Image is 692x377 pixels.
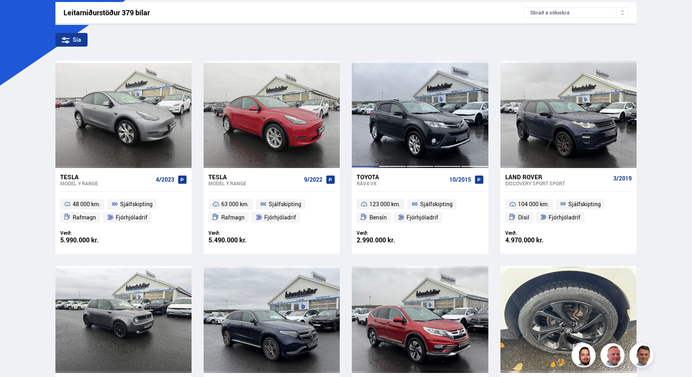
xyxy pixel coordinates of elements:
div: 2.990.000 kr. [357,237,420,244]
div: Model Y RANGE [208,180,301,186]
a: Toyota RAV4 VX 10/2015 123 000 km. Sjálfskipting Bensín Fjórhjóladrif Verð: 2.990.000 kr. [352,168,488,254]
div: Toyota [357,173,446,180]
span: Sjálfskipting [420,199,453,209]
div: RAV4 VX [357,180,446,186]
div: Model Y RANGE [60,180,153,186]
div: Land Rover [505,173,610,180]
div: Tesla [208,173,301,180]
span: Fjórhjóladrif [264,213,296,222]
div: 4.970.000 kr. [505,237,569,244]
span: 9/2022 [304,176,323,183]
div: Skráð á söluskrá [524,7,629,18]
span: Fjórhjóladrif [116,213,147,222]
a: Land Rover Discovery Sport SPORT 3/2019 104 000 km. Sjálfskipting Dísil Fjórhjóladrif Verð: 4.970... [500,168,637,254]
span: Fjórhjóladrif [406,213,438,222]
span: Dísil [518,213,529,222]
span: 63 000 km. [221,199,249,209]
div: Verð: [60,230,124,236]
div: Leitarniðurstöður 379 bílar [63,8,524,17]
div: 5.990.000 kr. [60,237,124,244]
a: Tesla Model Y RANGE 4/2023 48 000 km. Sjálfskipting Rafmagn Fjórhjóladrif Verð: 5.990.000 kr. [55,168,192,254]
span: Sjálfskipting [269,199,301,209]
div: 5.490.000 kr. [208,237,272,244]
span: 4/2023 [156,176,174,183]
span: 3/2019 [613,175,632,182]
span: Sjálfskipting [568,199,601,209]
span: 48 000 km. [73,199,100,209]
span: 123 000 km. [369,199,400,209]
span: Rafmagn [73,213,96,222]
img: siFngHWaQ9KaOqBr.png [602,344,626,369]
span: Fjórhjóladrif [549,213,580,222]
span: 104 000 km. [518,199,549,209]
div: Verð: [505,230,569,236]
div: Discovery Sport SPORT [505,180,610,186]
div: Verð: [208,230,272,236]
a: Tesla Model Y RANGE 9/2022 63 000 km. Sjálfskipting Rafmagn Fjórhjóladrif Verð: 5.490.000 kr. [204,168,340,254]
img: nhp88E3Fdnt1Opn2.png [573,344,597,369]
span: Rafmagn [221,213,245,222]
div: Sía [55,33,88,47]
span: Bensín [369,213,387,222]
button: Opna LiveChat spjallviðmót [6,3,31,27]
div: Tesla [60,173,153,180]
div: Verð: [357,230,420,236]
span: 10/2015 [449,176,471,183]
span: Sjálfskipting [120,199,153,209]
img: FbJEzSuNWCJXmdc-.webp [631,344,655,369]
